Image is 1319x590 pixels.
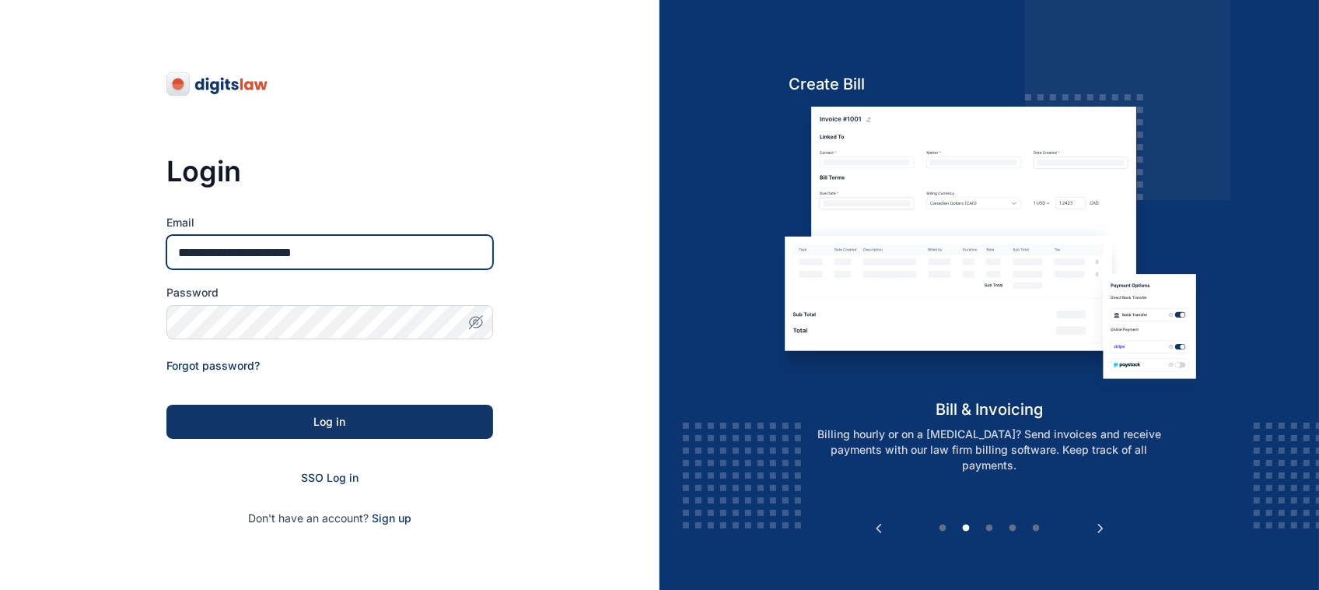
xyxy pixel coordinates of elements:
[166,215,493,230] label: Email
[166,511,493,526] p: Don't have an account?
[191,414,468,430] div: Log in
[166,72,269,97] img: digitslaw-logo
[301,471,359,484] a: SSO Log in
[981,521,997,536] button: 3
[774,399,1205,420] h5: bill & invoicing
[1093,521,1108,536] button: Next
[166,359,260,372] a: Forgot password?
[1028,521,1044,536] button: 5
[166,285,493,300] label: Password
[166,405,493,439] button: Log in
[1005,521,1020,536] button: 4
[166,156,493,187] h3: Login
[958,521,974,536] button: 2
[871,521,887,536] button: Previous
[790,427,1188,473] p: Billing hourly or on a [MEDICAL_DATA]? Send invoices and receive payments with our law firm billi...
[774,107,1205,399] img: bill-and-invoicin
[935,521,950,536] button: 1
[372,511,411,525] a: Sign up
[774,73,1205,95] h5: Create Bill
[372,511,411,526] span: Sign up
